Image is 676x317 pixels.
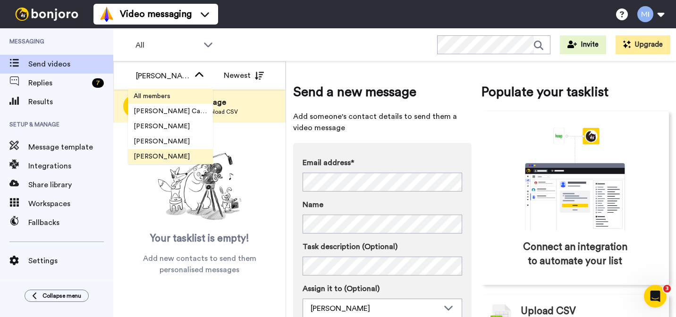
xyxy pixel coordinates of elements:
span: Your tasklist is empty! [150,232,249,246]
span: Add someone's contact details to send them a video message [293,111,472,133]
span: Populate your tasklist [481,83,669,101]
span: Video messaging [120,8,192,21]
div: [PERSON_NAME] [136,70,190,82]
button: Newest [217,66,271,85]
span: 3 [663,285,671,292]
span: [PERSON_NAME] [128,137,195,146]
div: animation [504,128,646,231]
span: Integrations [28,160,113,172]
span: Send videos [28,58,113,70]
button: Upgrade [616,35,670,54]
span: All [135,40,199,51]
label: Task description (Optional) [303,241,462,252]
iframe: Intercom live chat [644,285,667,308]
span: Replies [28,77,88,89]
span: All members [128,92,176,101]
span: Share library [28,179,113,191]
img: vm-color.svg [99,7,114,22]
span: Fallbacks [28,217,113,228]
label: Assign it to (Optional) [303,283,462,294]
span: Send a new message [293,83,472,101]
span: Name [303,199,323,210]
div: [PERSON_NAME] [311,303,439,314]
span: Settings [28,255,113,267]
img: bj-logo-header-white.svg [11,8,82,21]
div: 7 [92,78,104,88]
span: Message template [28,142,113,153]
img: ready-set-action.png [152,149,247,225]
span: Workspaces [28,198,113,209]
span: [PERSON_NAME] Cataluña [128,107,213,116]
button: Collapse menu [25,290,89,302]
span: [PERSON_NAME] [128,122,195,131]
span: Connect an integration to automate your list [521,240,629,268]
span: Collapse menu [42,292,81,300]
button: Invite [560,35,606,54]
label: Email address* [303,157,462,168]
span: Results [28,96,113,108]
span: [PERSON_NAME] [128,152,195,161]
span: Add new contacts to send them personalised messages [127,253,271,275]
